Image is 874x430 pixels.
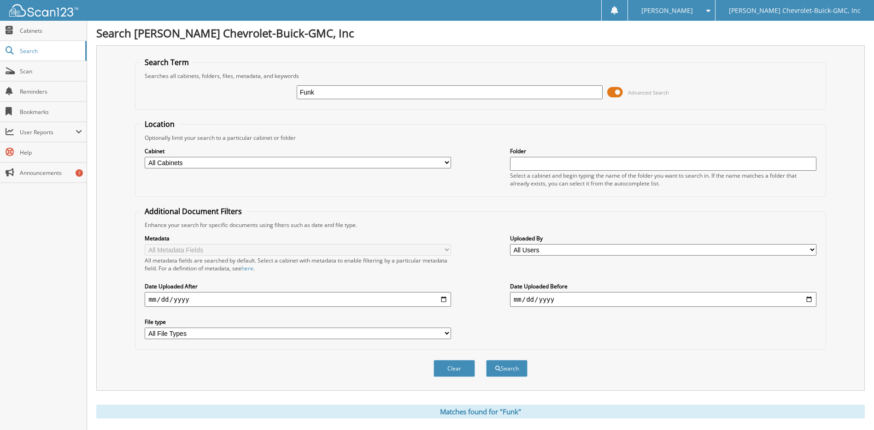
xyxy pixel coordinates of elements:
label: Metadata [145,234,451,242]
label: Uploaded By [510,234,816,242]
div: Searches all cabinets, folders, files, metadata, and keywords [140,72,821,80]
div: Optionally limit your search to a particular cabinet or folder [140,134,821,142]
label: Cabinet [145,147,451,155]
button: Clear [434,360,475,377]
span: [PERSON_NAME] [641,8,693,13]
input: start [145,292,451,307]
label: Date Uploaded After [145,282,451,290]
div: 7 [76,169,83,177]
div: Matches found for "Funk" [96,405,865,418]
span: Help [20,149,82,156]
legend: Additional Document Filters [140,206,246,216]
span: Reminders [20,88,82,96]
div: Enhance your search for specific documents using filters such as date and file type. [140,221,821,229]
label: File type [145,318,451,326]
h1: Search [PERSON_NAME] Chevrolet-Buick-GMC, Inc [96,25,865,41]
span: User Reports [20,128,76,136]
button: Search [486,360,528,377]
span: Advanced Search [628,89,669,96]
label: Date Uploaded Before [510,282,816,290]
span: Scan [20,67,82,75]
span: Search [20,47,81,55]
input: end [510,292,816,307]
div: Select a cabinet and begin typing the name of the folder you want to search in. If the name match... [510,172,816,187]
label: Folder [510,147,816,155]
a: here [241,264,253,272]
span: [PERSON_NAME] Chevrolet-Buick-GMC, Inc [729,8,861,13]
img: scan123-logo-white.svg [9,4,78,17]
legend: Location [140,119,179,129]
span: Announcements [20,169,82,177]
legend: Search Term [140,57,194,67]
div: All metadata fields are searched by default. Select a cabinet with metadata to enable filtering b... [145,257,451,272]
span: Bookmarks [20,108,82,116]
span: Cabinets [20,27,82,35]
